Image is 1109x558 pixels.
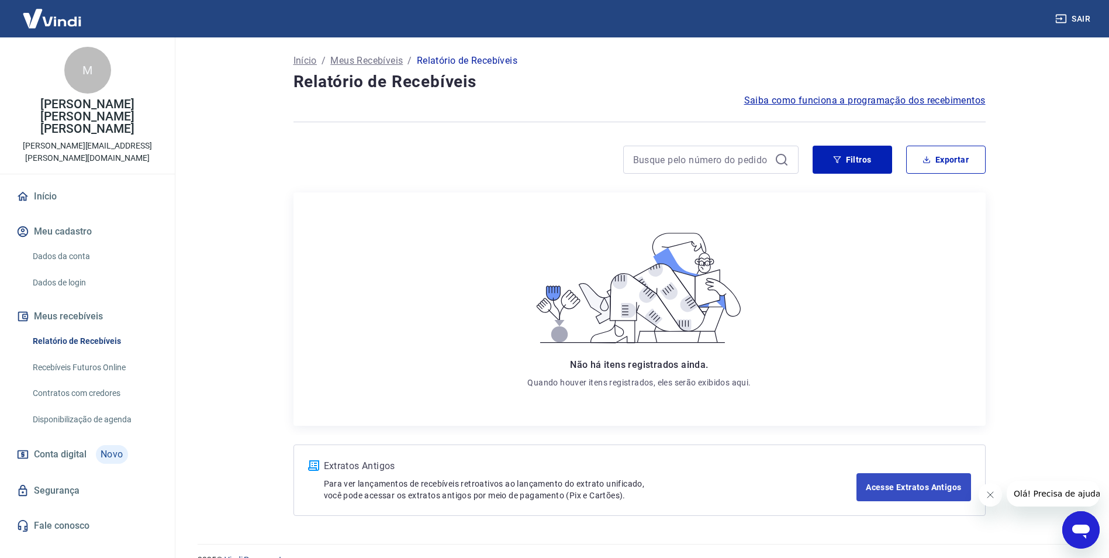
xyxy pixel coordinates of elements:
[96,445,128,464] span: Novo
[293,54,317,68] a: Início
[14,304,161,329] button: Meus recebíveis
[64,47,111,94] div: M
[14,1,90,36] img: Vindi
[570,359,708,370] span: Não há itens registrados ainda.
[9,98,165,135] p: [PERSON_NAME] [PERSON_NAME] [PERSON_NAME]
[417,54,517,68] p: Relatório de Recebíveis
[14,478,161,504] a: Segurança
[813,146,892,174] button: Filtros
[28,381,161,405] a: Contratos com credores
[14,513,161,539] a: Fale conosco
[906,146,986,174] button: Exportar
[979,483,1002,507] iframe: Fechar mensagem
[293,70,986,94] h4: Relatório de Recebíveis
[856,473,970,501] a: Acesse Extratos Antigos
[1007,481,1100,507] iframe: Mensagem da empresa
[322,54,326,68] p: /
[14,440,161,469] a: Conta digitalNovo
[324,478,857,501] p: Para ver lançamentos de recebíveis retroativos ao lançamento do extrato unificado, você pode aces...
[28,408,161,432] a: Disponibilização de agenda
[28,356,161,380] a: Recebíveis Futuros Online
[28,244,161,268] a: Dados da conta
[34,446,87,463] span: Conta digital
[744,94,986,108] a: Saiba como funciona a programação dos recebimentos
[14,219,161,244] button: Meu cadastro
[633,151,770,168] input: Busque pelo número do pedido
[527,377,751,388] p: Quando houver itens registrados, eles serão exibidos aqui.
[1053,8,1095,30] button: Sair
[330,54,403,68] a: Meus Recebíveis
[7,8,98,18] span: Olá! Precisa de ajuda?
[9,140,165,164] p: [PERSON_NAME][EMAIL_ADDRESS][PERSON_NAME][DOMAIN_NAME]
[1062,511,1100,549] iframe: Botão para abrir a janela de mensagens
[28,329,161,353] a: Relatório de Recebíveis
[308,460,319,471] img: ícone
[14,184,161,209] a: Início
[324,459,857,473] p: Extratos Antigos
[28,271,161,295] a: Dados de login
[407,54,412,68] p: /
